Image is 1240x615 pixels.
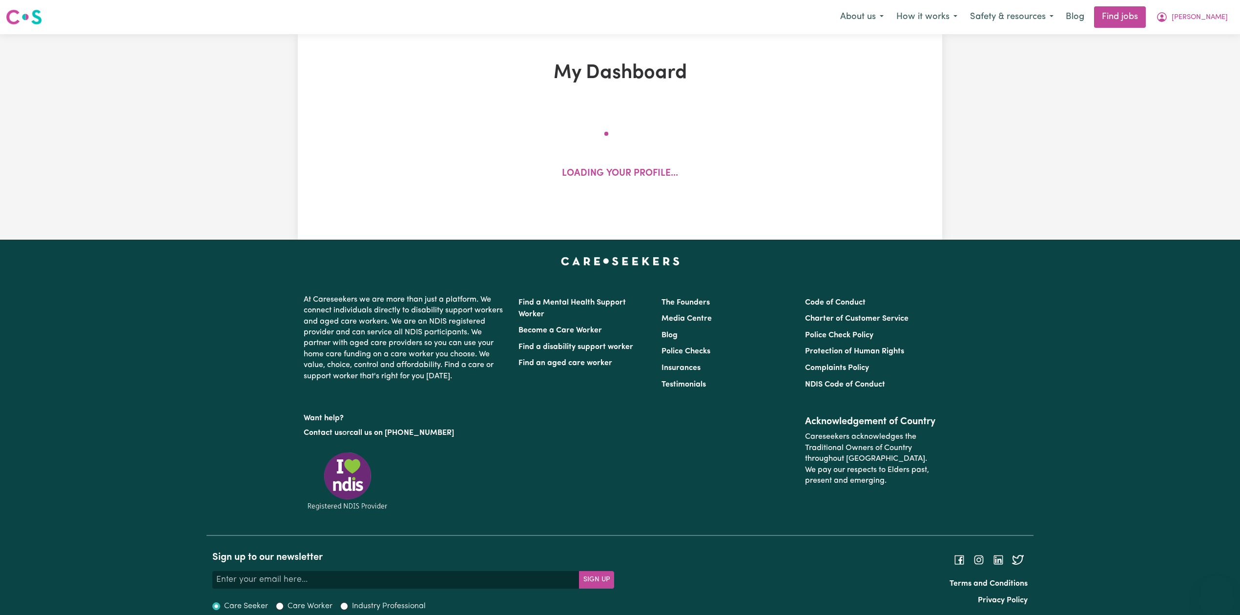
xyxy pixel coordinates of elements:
a: Police Check Policy [805,331,873,339]
a: Protection of Human Rights [805,348,904,355]
a: NDIS Code of Conduct [805,381,885,389]
img: Careseekers logo [6,8,42,26]
a: Insurances [661,364,701,372]
a: Become a Care Worker [518,327,602,334]
span: [PERSON_NAME] [1172,12,1228,23]
a: Privacy Policy [978,596,1028,604]
h2: Acknowledgement of Country [805,416,936,428]
input: Enter your email here... [212,571,579,589]
a: Complaints Policy [805,364,869,372]
p: or [304,424,507,442]
button: My Account [1150,7,1234,27]
a: Charter of Customer Service [805,315,909,323]
p: At Careseekers we are more than just a platform. We connect individuals directly to disability su... [304,290,507,386]
a: Media Centre [661,315,712,323]
a: Follow Careseekers on Instagram [973,556,985,564]
p: Careseekers acknowledges the Traditional Owners of Country throughout [GEOGRAPHIC_DATA]. We pay o... [805,428,936,490]
label: Care Worker [288,600,332,612]
a: Find jobs [1094,6,1146,28]
a: Follow Careseekers on Twitter [1012,556,1024,564]
a: Police Checks [661,348,710,355]
p: Loading your profile... [562,167,678,181]
a: Contact us [304,429,342,437]
a: Terms and Conditions [950,580,1028,588]
button: Subscribe [579,571,614,589]
a: Careseekers logo [6,6,42,28]
img: Registered NDIS provider [304,451,392,512]
a: Testimonials [661,381,706,389]
a: Blog [1060,6,1090,28]
button: How it works [890,7,964,27]
iframe: Button to launch messaging window [1201,576,1232,607]
label: Care Seeker [224,600,268,612]
button: Safety & resources [964,7,1060,27]
a: Follow Careseekers on Facebook [953,556,965,564]
a: Find an aged care worker [518,359,612,367]
a: Follow Careseekers on LinkedIn [992,556,1004,564]
h2: Sign up to our newsletter [212,552,614,563]
a: Careseekers home page [561,257,680,265]
a: call us on [PHONE_NUMBER] [350,429,454,437]
label: Industry Professional [352,600,426,612]
a: Find a Mental Health Support Worker [518,299,626,318]
a: The Founders [661,299,710,307]
a: Find a disability support worker [518,343,633,351]
p: Want help? [304,409,507,424]
a: Blog [661,331,678,339]
a: Code of Conduct [805,299,866,307]
button: About us [834,7,890,27]
h1: My Dashboard [411,61,829,85]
